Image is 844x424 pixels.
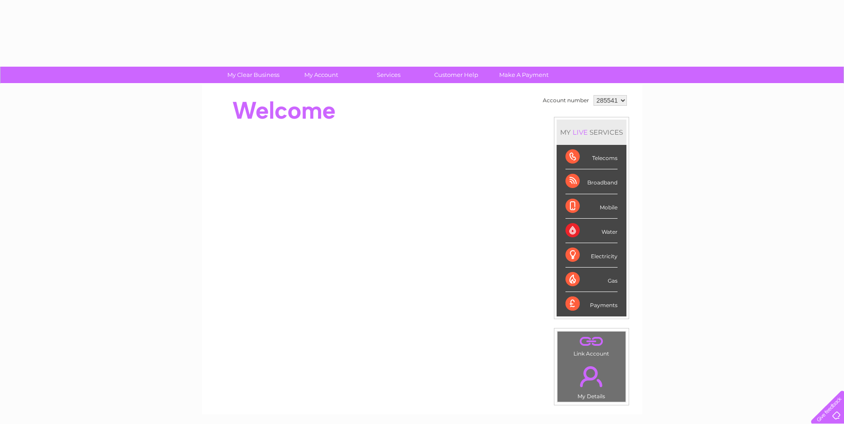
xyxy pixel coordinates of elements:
div: Telecoms [565,145,618,169]
a: . [560,334,623,349]
div: Electricity [565,243,618,268]
div: Mobile [565,194,618,219]
a: Services [352,67,425,83]
td: Link Account [557,331,626,359]
div: MY SERVICES [557,120,626,145]
td: Account number [541,93,591,108]
td: My Details [557,359,626,402]
a: Customer Help [420,67,493,83]
a: My Account [284,67,358,83]
div: Gas [565,268,618,292]
div: Broadband [565,169,618,194]
div: LIVE [571,128,590,136]
a: My Clear Business [217,67,290,83]
a: Make A Payment [487,67,561,83]
div: Payments [565,292,618,316]
div: Water [565,219,618,243]
a: . [560,361,623,392]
